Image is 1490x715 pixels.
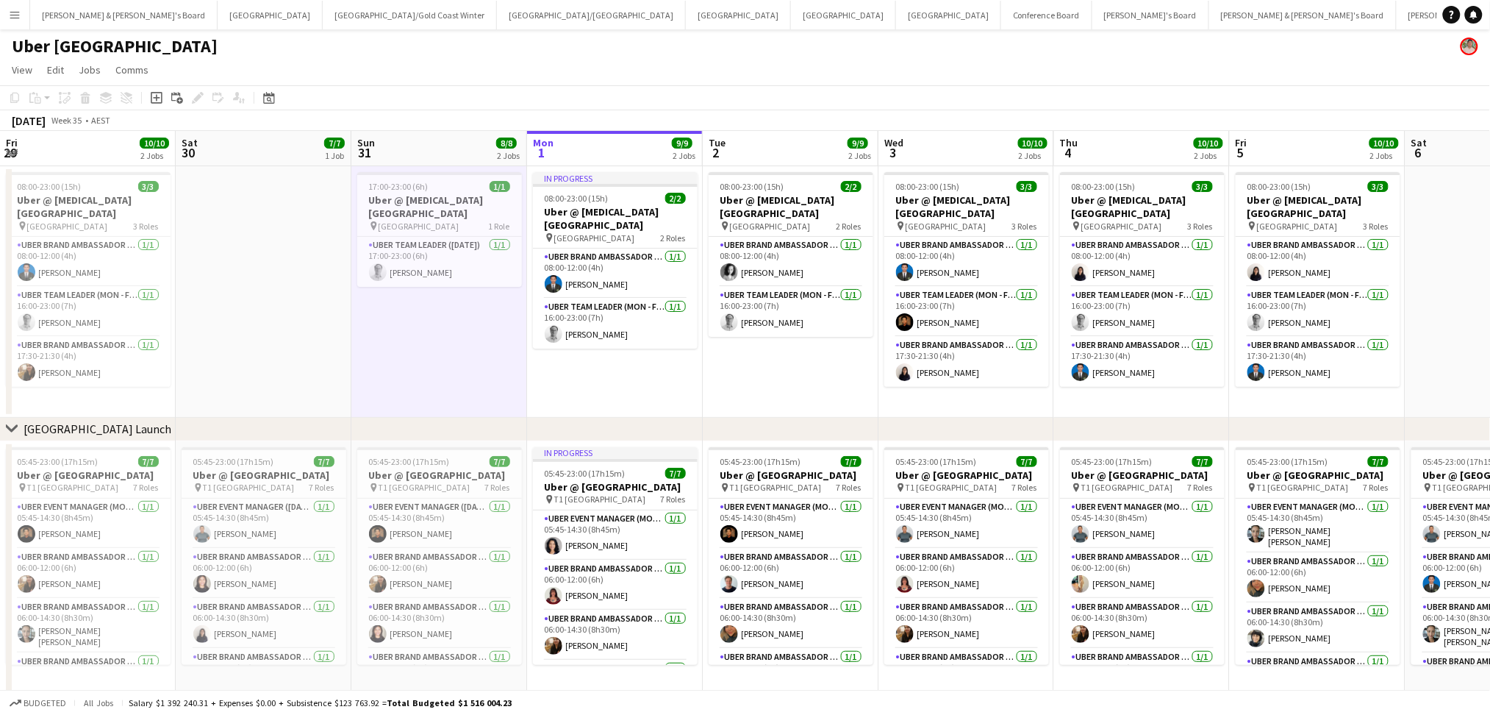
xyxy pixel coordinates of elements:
button: [GEOGRAPHIC_DATA]/Gold Coast Winter [323,1,497,29]
button: [PERSON_NAME] & [PERSON_NAME]'s Board [30,1,218,29]
span: All jobs [81,697,116,708]
button: [GEOGRAPHIC_DATA]/[GEOGRAPHIC_DATA] [497,1,686,29]
div: Salary $1 392 240.31 + Expenses $0.00 + Subsistence $123 763.92 = [129,697,512,708]
button: [GEOGRAPHIC_DATA] [686,1,791,29]
button: [GEOGRAPHIC_DATA] [791,1,896,29]
button: Budgeted [7,695,68,711]
button: [GEOGRAPHIC_DATA] [218,1,323,29]
button: [GEOGRAPHIC_DATA] [896,1,1001,29]
span: Budgeted [24,698,66,708]
app-user-avatar: Arrence Torres [1461,38,1478,55]
button: [PERSON_NAME]'s Board [1092,1,1209,29]
button: [PERSON_NAME] & [PERSON_NAME]'s Board [1209,1,1397,29]
span: Total Budgeted $1 516 004.23 [387,697,512,708]
button: Conference Board [1001,1,1092,29]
